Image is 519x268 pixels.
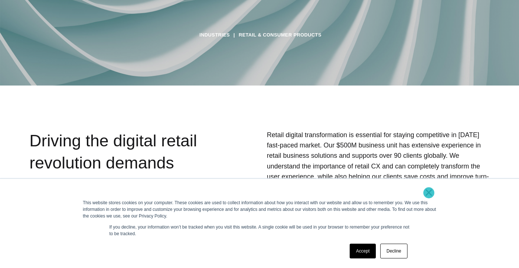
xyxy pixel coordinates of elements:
[200,29,230,41] a: Industries
[109,224,410,237] p: If you decline, your information won’t be tracked when you visit this website. A single cookie wi...
[267,130,490,192] p: Retail digital transformation is essential for staying competitive in [DATE] fast-paced market. O...
[83,199,436,219] div: This website stores cookies on your computer. These cookies are used to collect information about...
[29,130,213,242] div: Driving the digital retail revolution demands consistent innovation.
[239,29,321,41] a: Retail & Consumer Products
[350,244,376,258] a: Accept
[424,189,433,196] a: ×
[380,244,407,258] a: Decline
